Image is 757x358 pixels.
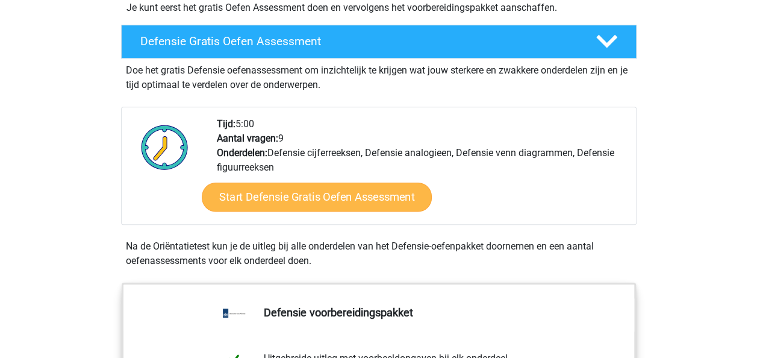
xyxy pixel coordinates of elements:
a: Defensie Gratis Oefen Assessment [116,25,641,58]
b: Onderdelen: [217,147,267,159]
a: Start Defensie Gratis Oefen Assessment [202,183,432,212]
div: Na de Oriëntatietest kun je de uitleg bij alle onderdelen van het Defensie-oefenpakket doornemen ... [121,239,637,268]
b: Tijd: [217,118,235,130]
div: Doe het gratis Defensie oefenassessment om inzichtelijk te krijgen wat jouw sterkere en zwakkere ... [121,58,637,92]
h4: Defensie Gratis Oefen Assessment [140,34,576,48]
b: Aantal vragen: [217,133,278,144]
div: 5:00 9 Defensie cijferreeksen, Defensie analogieen, Defensie venn diagrammen, Defensie figuurreeksen [208,117,635,224]
img: Klok [134,117,195,177]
